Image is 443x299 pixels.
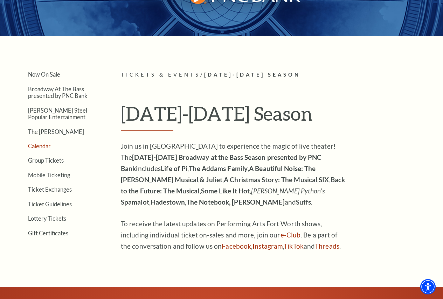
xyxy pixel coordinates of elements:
a: Calendar [28,143,51,149]
em: [PERSON_NAME] Python’s [251,187,324,195]
a: Gift Certificates [28,230,68,236]
a: e-Club [281,231,301,239]
a: [PERSON_NAME] Steel Popular Entertainment [28,107,87,120]
strong: Suffs [296,198,311,206]
strong: Some Like It Hot [201,187,250,195]
strong: Life of Pi [161,164,187,172]
a: TikTok - open in a new tab [284,242,304,250]
strong: Spamalot [121,198,149,206]
p: / [121,71,436,79]
p: To receive the latest updates on Performing Arts Fort Worth shows, including individual ticket on... [121,218,348,252]
a: Lottery Tickets [28,215,66,222]
span: [DATE]-[DATE] Season [204,72,300,78]
strong: A Beautiful Noise: The [PERSON_NAME] Musical [121,164,316,184]
a: Now On Sale [28,71,60,78]
a: Facebook - open in a new tab [222,242,251,250]
a: Threads - open in a new tab [315,242,339,250]
p: Join us in [GEOGRAPHIC_DATA] to experience the magic of live theater! The includes , , , , , , , ... [121,141,348,208]
strong: The Notebook, [PERSON_NAME] [186,198,285,206]
strong: A Christmas Story: The Musical [224,176,317,184]
a: Ticket Exchanges [28,186,72,193]
strong: [DATE]-[DATE] Broadway at the Bass Season presented by PNC Bank [121,153,321,172]
strong: Back to the Future: The Musical [121,176,345,195]
strong: Hadestown [151,198,185,206]
a: Instagram - open in a new tab [252,242,283,250]
a: The [PERSON_NAME] [28,128,84,135]
h1: [DATE]-[DATE] Season [121,102,436,131]
strong: SIX [319,176,329,184]
div: Accessibility Menu [420,279,436,294]
strong: & Juliet [200,176,222,184]
span: Tickets & Events [121,72,200,78]
a: Ticket Guidelines [28,201,72,207]
strong: The Addams Family [189,164,248,172]
a: Mobile Ticketing [28,172,70,178]
a: Group Tickets [28,157,64,164]
a: Broadway At The Bass presented by PNC Bank [28,86,88,99]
